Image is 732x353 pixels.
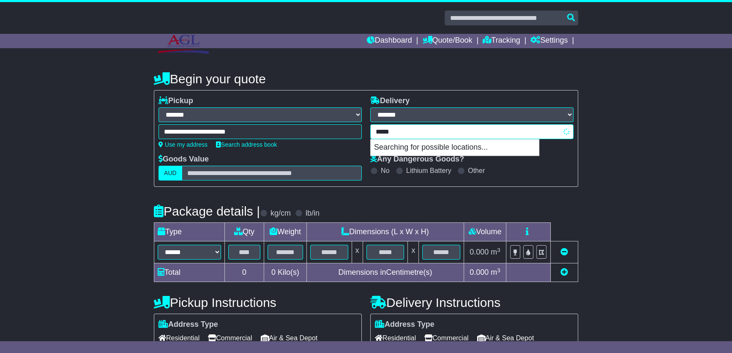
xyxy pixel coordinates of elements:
sup: 3 [497,247,500,253]
p: Searching for possible locations... [371,140,539,156]
label: Pickup [158,96,193,106]
span: Residential [158,331,199,345]
a: Search address book [216,141,277,148]
td: x [408,241,419,263]
label: Other [468,167,485,175]
a: Use my address [158,141,208,148]
span: 0.000 [470,248,489,256]
label: lb/in [306,209,320,218]
h4: Package details | [154,204,260,218]
label: Any Dangerous Goods? [370,155,464,164]
h4: Pickup Instructions [154,296,362,309]
td: x [352,241,363,263]
label: Address Type [375,320,434,329]
a: Dashboard [367,34,412,48]
span: m [491,268,500,276]
span: 0 [271,268,276,276]
label: AUD [158,166,182,181]
span: Commercial [424,331,468,345]
td: Total [154,263,225,282]
span: m [491,248,500,256]
a: Remove this item [560,248,568,256]
label: Goods Value [158,155,209,164]
span: 0.000 [470,268,489,276]
typeahead: Please provide city [370,124,574,139]
span: Air & Sea Depot [477,331,534,345]
span: Commercial [208,331,252,345]
sup: 3 [497,267,500,274]
td: Kilo(s) [264,263,307,282]
h4: Begin your quote [154,72,578,86]
td: Qty [225,223,264,241]
a: Add new item [560,268,568,276]
td: 0 [225,263,264,282]
td: Volume [464,223,506,241]
a: Settings [530,34,568,48]
td: Type [154,223,225,241]
label: No [381,167,389,175]
a: Quote/Book [422,34,472,48]
td: Dimensions (L x W x H) [306,223,464,241]
label: kg/cm [270,209,291,218]
label: Delivery [370,96,410,106]
td: Dimensions in Centimetre(s) [306,263,464,282]
a: Tracking [483,34,520,48]
h4: Delivery Instructions [370,296,578,309]
span: Residential [375,331,416,345]
label: Lithium Battery [406,167,451,175]
td: Weight [264,223,307,241]
label: Address Type [158,320,218,329]
span: Air & Sea Depot [261,331,318,345]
